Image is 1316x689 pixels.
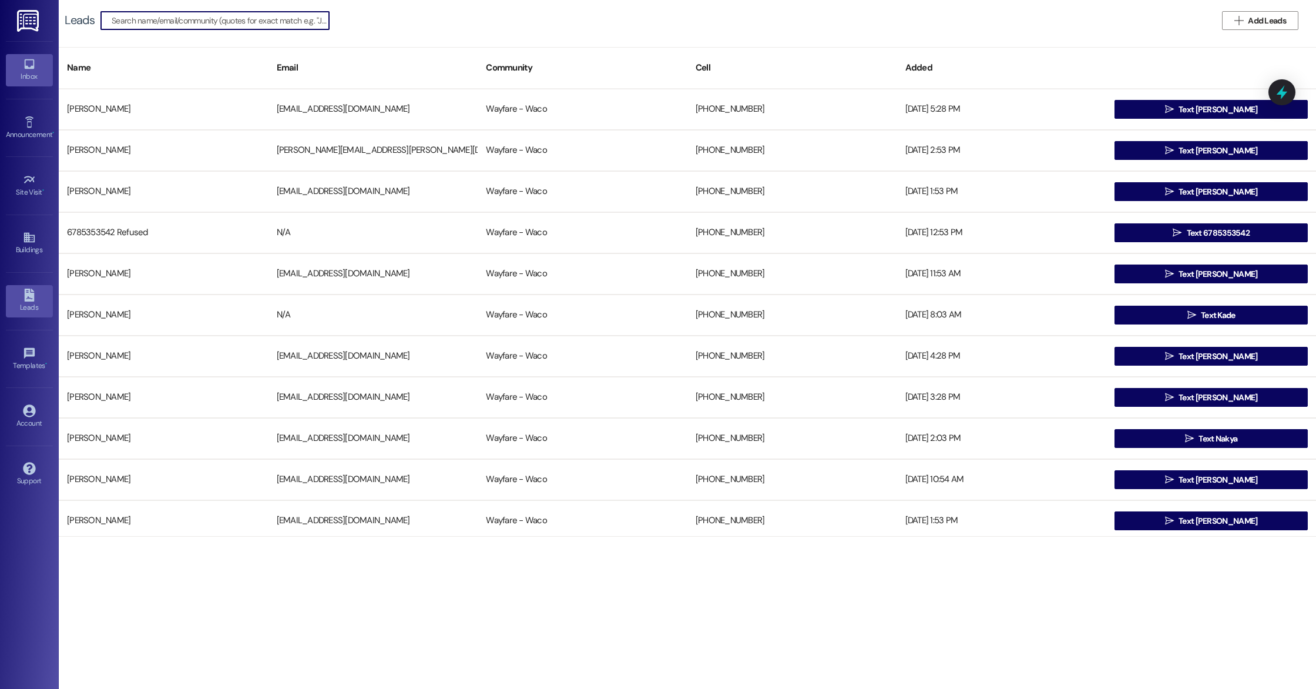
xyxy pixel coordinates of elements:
a: Site Visit • [6,170,53,202]
div: [PERSON_NAME] [59,386,268,409]
i:  [1165,105,1174,114]
div: [PERSON_NAME][EMAIL_ADDRESS][PERSON_NAME][DOMAIN_NAME] [268,139,478,162]
a: Inbox [6,54,53,86]
div: [PERSON_NAME] [59,262,268,286]
i:  [1165,393,1174,402]
div: Wayfare - Waco [478,344,687,368]
i:  [1187,310,1196,320]
div: [PERSON_NAME] [59,509,268,533]
i:  [1165,475,1174,484]
div: Wayfare - Waco [478,180,687,203]
div: [EMAIL_ADDRESS][DOMAIN_NAME] [268,468,478,491]
div: [DATE] 4:28 PM [897,344,1107,368]
div: [PHONE_NUMBER] [687,427,897,450]
span: • [45,360,47,368]
div: Wayfare - Waco [478,98,687,121]
div: [DATE] 2:03 PM [897,427,1107,450]
a: Account [6,401,53,433]
div: Wayfare - Waco [478,139,687,162]
span: Text [PERSON_NAME] [1179,145,1257,157]
div: Cell [687,53,897,82]
div: [PHONE_NUMBER] [687,262,897,286]
span: Text [PERSON_NAME] [1179,474,1257,486]
button: Text [PERSON_NAME] [1114,470,1308,489]
span: Text Nakya [1198,433,1237,445]
div: Wayfare - Waco [478,221,687,245]
a: Leads [6,285,53,317]
span: Text [PERSON_NAME] [1179,515,1257,527]
div: [PHONE_NUMBER] [687,221,897,245]
i:  [1165,269,1174,279]
i:  [1165,516,1174,526]
div: [PHONE_NUMBER] [687,509,897,533]
span: • [52,129,54,137]
div: [PHONE_NUMBER] [687,98,897,121]
div: [DATE] 11:53 AM [897,262,1107,286]
div: N/A [268,221,478,245]
button: Text Nakya [1114,429,1308,448]
div: [DATE] 1:53 PM [897,509,1107,533]
button: Text [PERSON_NAME] [1114,511,1308,530]
span: Text [PERSON_NAME] [1179,103,1257,116]
div: [PHONE_NUMBER] [687,468,897,491]
div: Community [478,53,687,82]
span: Text Kade [1201,309,1236,322]
div: Leads [65,14,95,26]
button: Add Leads [1222,11,1298,30]
i:  [1165,146,1174,155]
div: [EMAIL_ADDRESS][DOMAIN_NAME] [268,427,478,450]
div: N/A [268,303,478,327]
div: [EMAIL_ADDRESS][DOMAIN_NAME] [268,98,478,121]
div: [PHONE_NUMBER] [687,180,897,203]
button: Text 6785353542 [1114,223,1308,242]
div: [PHONE_NUMBER] [687,386,897,409]
button: Text [PERSON_NAME] [1114,100,1308,119]
div: Email [268,53,478,82]
button: Text [PERSON_NAME] [1114,265,1308,283]
div: [PERSON_NAME] [59,180,268,203]
div: [DATE] 3:28 PM [897,386,1107,409]
a: Templates • [6,343,53,375]
i:  [1165,352,1174,361]
div: [EMAIL_ADDRESS][DOMAIN_NAME] [268,262,478,286]
div: [PHONE_NUMBER] [687,139,897,162]
div: Wayfare - Waco [478,303,687,327]
span: • [42,186,44,195]
div: [PERSON_NAME] [59,427,268,450]
div: [PHONE_NUMBER] [687,303,897,327]
div: [PHONE_NUMBER] [687,344,897,368]
div: [DATE] 1:53 PM [897,180,1107,203]
div: Wayfare - Waco [478,386,687,409]
button: Text [PERSON_NAME] [1114,347,1308,366]
div: Name [59,53,268,82]
button: Text [PERSON_NAME] [1114,182,1308,201]
div: Added [897,53,1107,82]
i:  [1165,187,1174,196]
div: Wayfare - Waco [478,509,687,533]
div: Wayfare - Waco [478,468,687,491]
div: [DATE] 12:53 PM [897,221,1107,245]
div: Wayfare - Waco [478,262,687,286]
button: Text Kade [1114,306,1308,325]
span: Text [PERSON_NAME] [1179,350,1257,363]
button: Text [PERSON_NAME] [1114,388,1308,407]
div: [PERSON_NAME] [59,98,268,121]
div: [EMAIL_ADDRESS][DOMAIN_NAME] [268,344,478,368]
button: Text [PERSON_NAME] [1114,141,1308,160]
div: [PERSON_NAME] [59,344,268,368]
div: [DATE] 8:03 AM [897,303,1107,327]
div: Wayfare - Waco [478,427,687,450]
span: Text [PERSON_NAME] [1179,392,1257,404]
span: Text [PERSON_NAME] [1179,186,1257,198]
i:  [1234,16,1243,25]
a: Buildings [6,228,53,259]
div: [EMAIL_ADDRESS][DOMAIN_NAME] [268,180,478,203]
div: [DATE] 10:54 AM [897,468,1107,491]
img: ResiDesk Logo [17,10,41,32]
i:  [1185,434,1194,443]
div: [EMAIL_ADDRESS][DOMAIN_NAME] [268,386,478,409]
span: Text [PERSON_NAME] [1179,268,1257,280]
span: Add Leads [1248,15,1286,27]
div: [PERSON_NAME] [59,139,268,162]
span: Text 6785353542 [1187,227,1250,239]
